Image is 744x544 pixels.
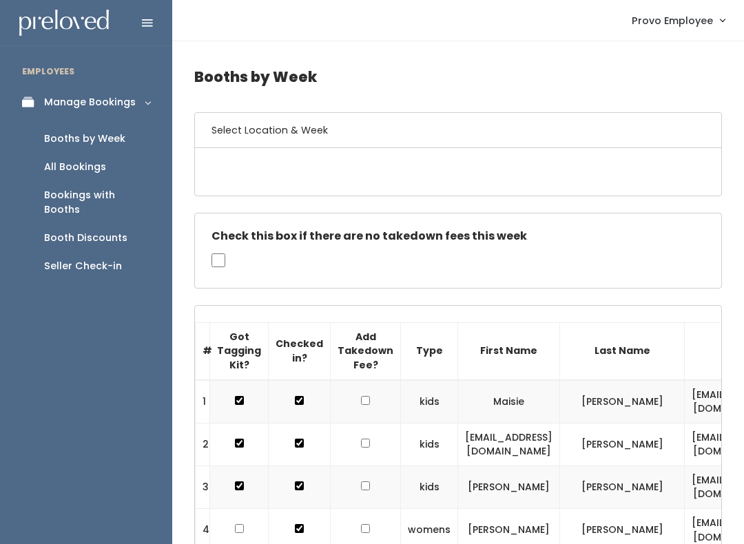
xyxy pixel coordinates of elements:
div: All Bookings [44,160,106,174]
th: First Name [458,322,560,379]
th: # [196,322,210,379]
td: 2 [196,423,210,465]
th: Checked in? [269,322,331,379]
td: kids [401,465,458,508]
div: Booths by Week [44,132,125,146]
td: kids [401,423,458,465]
td: Maisie [458,380,560,423]
a: Provo Employee [618,6,738,35]
td: [PERSON_NAME] [560,380,685,423]
h6: Select Location & Week [195,113,721,148]
td: [PERSON_NAME] [458,465,560,508]
th: Got Tagging Kit? [210,322,269,379]
td: kids [401,380,458,423]
td: [EMAIL_ADDRESS][DOMAIN_NAME] [458,423,560,465]
td: [PERSON_NAME] [560,423,685,465]
img: preloved logo [19,10,109,36]
h5: Check this box if there are no takedown fees this week [211,230,705,242]
div: Bookings with Booths [44,188,150,217]
h4: Booths by Week [194,58,722,96]
th: Type [401,322,458,379]
th: Add Takedown Fee? [331,322,401,379]
div: Booth Discounts [44,231,127,245]
td: [PERSON_NAME] [560,465,685,508]
span: Provo Employee [632,13,713,28]
td: 1 [196,380,210,423]
td: 3 [196,465,210,508]
div: Seller Check-in [44,259,122,273]
th: Last Name [560,322,685,379]
div: Manage Bookings [44,95,136,109]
